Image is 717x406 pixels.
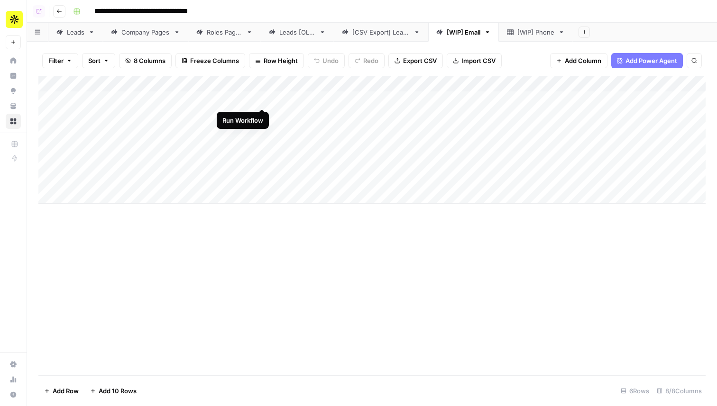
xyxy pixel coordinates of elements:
[334,23,428,42] a: [CSV Export] Leads
[388,53,443,68] button: Export CSV
[249,53,304,68] button: Row Height
[447,27,480,37] div: [WIP] Email
[121,27,170,37] div: Company Pages
[6,99,21,114] a: Your Data
[550,53,607,68] button: Add Column
[175,53,245,68] button: Freeze Columns
[461,56,496,65] span: Import CSV
[188,23,261,42] a: Roles Pages
[6,8,21,31] button: Workspace: Apollo
[261,23,334,42] a: Leads [OLD]
[499,23,573,42] a: [WIP] Phone
[6,357,21,372] a: Settings
[308,53,345,68] button: Undo
[6,387,21,402] button: Help + Support
[279,27,315,37] div: Leads [OLD]
[447,53,502,68] button: Import CSV
[517,27,554,37] div: [WIP] Phone
[103,23,188,42] a: Company Pages
[653,383,706,398] div: 8/8 Columns
[625,56,677,65] span: Add Power Agent
[6,53,21,68] a: Home
[42,53,78,68] button: Filter
[617,383,653,398] div: 6 Rows
[190,56,239,65] span: Freeze Columns
[222,116,263,125] div: Run Workflow
[6,83,21,99] a: Opportunities
[99,386,137,396] span: Add 10 Rows
[264,56,298,65] span: Row Height
[349,53,385,68] button: Redo
[611,53,683,68] button: Add Power Agent
[67,27,84,37] div: Leads
[119,53,172,68] button: 8 Columns
[322,56,339,65] span: Undo
[88,56,101,65] span: Sort
[82,53,115,68] button: Sort
[53,386,79,396] span: Add Row
[84,383,142,398] button: Add 10 Rows
[207,27,242,37] div: Roles Pages
[352,27,410,37] div: [CSV Export] Leads
[134,56,165,65] span: 8 Columns
[6,11,23,28] img: Apollo Logo
[428,23,499,42] a: [WIP] Email
[6,68,21,83] a: Insights
[38,383,84,398] button: Add Row
[565,56,601,65] span: Add Column
[363,56,378,65] span: Redo
[6,372,21,387] a: Usage
[48,56,64,65] span: Filter
[403,56,437,65] span: Export CSV
[6,114,21,129] a: Browse
[48,23,103,42] a: Leads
